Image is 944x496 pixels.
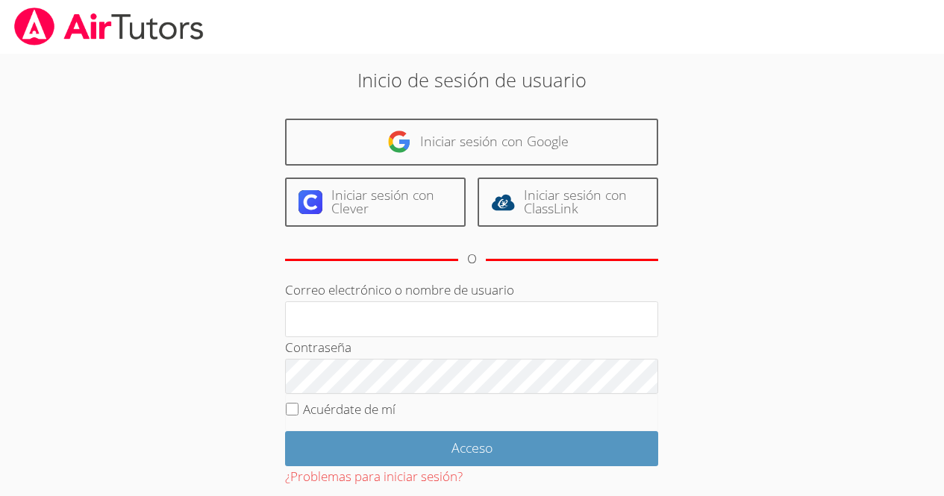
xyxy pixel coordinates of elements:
[491,190,515,214] img: classlink-logo-d6bb404cc1216ec64c9a2012d9dc4662098be43eaf13dc465df04b49fa7ab582.svg
[478,178,658,227] a: Iniciar sesión con ClassLink
[285,468,463,485] font: ¿Problemas para iniciar sesión?
[387,130,411,154] img: google-logo-50288ca7cdecda66e5e0955fdab243c47b7ad437acaf1139b6f446037453330a.svg
[13,7,205,45] img: airtutors_banner-c4298cdbf04f3fff15de1276eac7730deb9818008684d7c2e4769d2f7ddbe033.png
[298,190,322,214] img: clever-logo-6eab21bc6e7a338710f1a6ff85c0baf02591cd810cc4098c63d3a4b26e2feb20.svg
[420,132,569,150] font: Iniciar sesión con Google
[524,186,627,217] font: Iniciar sesión con ClassLink
[285,339,351,356] font: Contraseña
[331,186,434,217] font: Iniciar sesión con Clever
[285,281,514,298] font: Correo electrónico o nombre de usuario
[285,119,658,166] a: Iniciar sesión con Google
[303,401,396,418] font: Acuérdate de mí
[285,431,658,466] input: Acceso
[357,67,587,92] font: Inicio de sesión de usuario
[285,466,463,488] button: ¿Problemas para iniciar sesión?
[467,250,477,267] font: O
[285,178,466,227] a: Iniciar sesión con Clever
